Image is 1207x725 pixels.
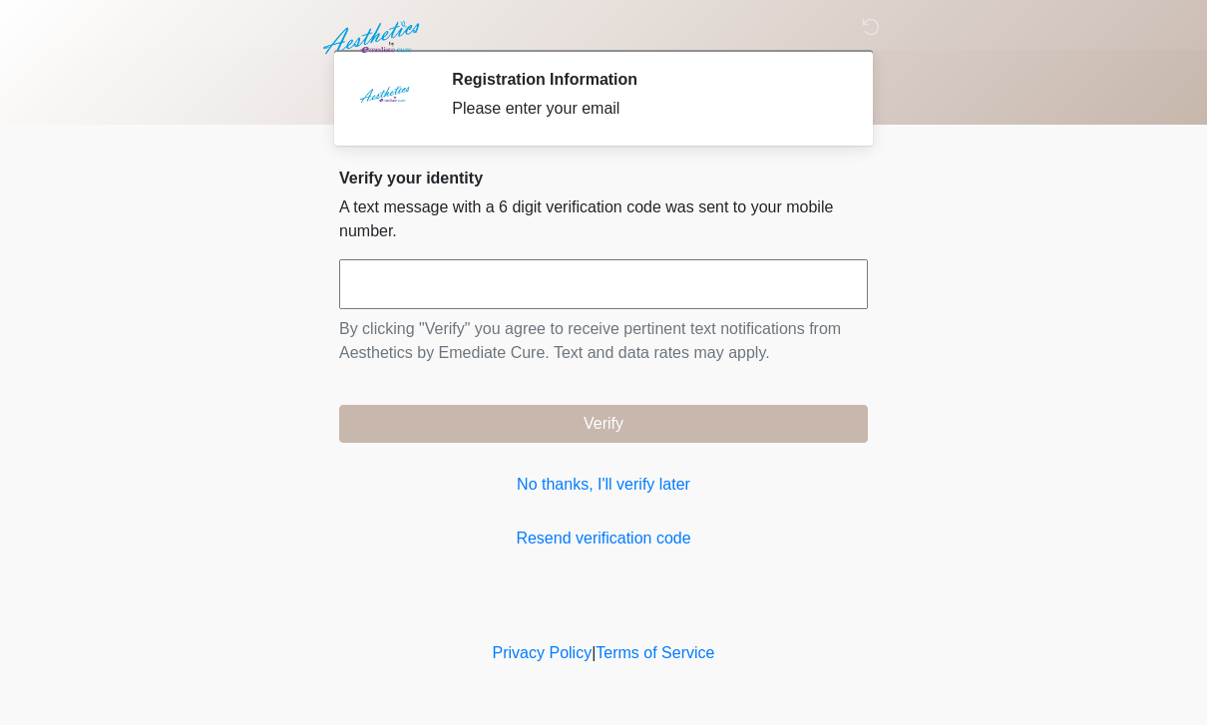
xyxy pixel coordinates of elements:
a: Terms of Service [596,644,714,661]
a: No thanks, I'll verify later [339,473,868,497]
div: Please enter your email [452,97,838,121]
p: A text message with a 6 digit verification code was sent to your mobile number. [339,195,868,243]
a: Resend verification code [339,527,868,550]
p: By clicking "Verify" you agree to receive pertinent text notifications from Aesthetics by Emediat... [339,317,868,365]
img: Agent Avatar [354,70,414,130]
a: | [592,644,596,661]
img: Aesthetics by Emediate Cure Logo [319,15,428,61]
h2: Verify your identity [339,169,868,187]
button: Verify [339,405,868,443]
a: Privacy Policy [493,644,593,661]
h2: Registration Information [452,70,838,89]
